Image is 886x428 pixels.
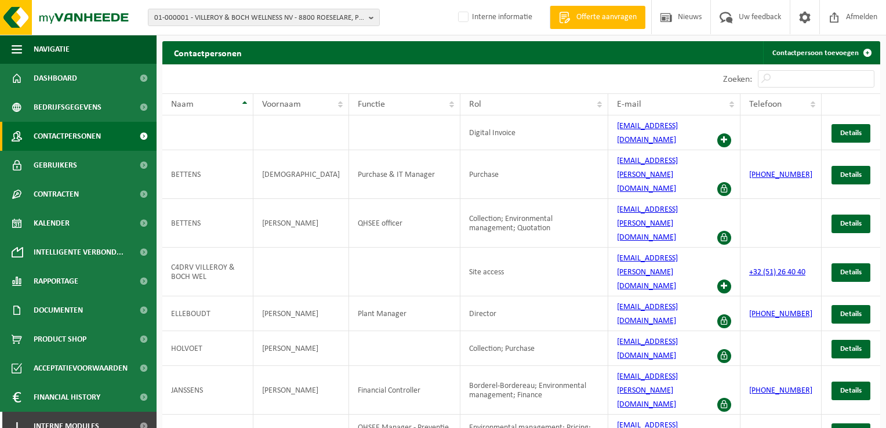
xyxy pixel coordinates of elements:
[253,366,349,415] td: [PERSON_NAME]
[831,215,870,233] a: Details
[456,9,532,26] label: Interne informatie
[349,150,460,199] td: Purchase & IT Manager
[460,248,608,296] td: Site access
[617,122,678,144] a: [EMAIL_ADDRESS][DOMAIN_NAME]
[154,9,364,27] span: 01-000001 - VILLEROY & BOCH WELLNESS NV - 8800 ROESELARE, POPULIERSTRAAT 1
[34,180,79,209] span: Contracten
[34,151,77,180] span: Gebruikers
[617,338,678,360] a: [EMAIL_ADDRESS][DOMAIN_NAME]
[162,366,253,415] td: JANSSENS
[840,345,862,353] span: Details
[349,199,460,248] td: QHSEE officer
[34,122,101,151] span: Contactpersonen
[162,331,253,366] td: HOLVOET
[34,209,70,238] span: Kalender
[460,331,608,366] td: Collection; Purchase
[840,269,862,276] span: Details
[162,248,253,296] td: C4DRV VILLEROY & BOCH WEL
[253,150,349,199] td: [DEMOGRAPHIC_DATA]
[617,254,678,291] a: [EMAIL_ADDRESS][PERSON_NAME][DOMAIN_NAME]
[460,296,608,331] td: Director
[469,100,481,109] span: Rol
[253,199,349,248] td: [PERSON_NAME]
[34,354,128,383] span: Acceptatievoorwaarden
[840,220,862,227] span: Details
[34,267,78,296] span: Rapportage
[831,382,870,400] a: Details
[617,100,641,109] span: E-mail
[460,366,608,415] td: Borderel-Bordereau; Environmental management; Finance
[253,296,349,331] td: [PERSON_NAME]
[573,12,640,23] span: Offerte aanvragen
[831,124,870,143] a: Details
[617,372,678,409] a: [EMAIL_ADDRESS][PERSON_NAME][DOMAIN_NAME]
[831,340,870,358] a: Details
[460,199,608,248] td: Collection; Environmental management; Quotation
[262,100,301,109] span: Voornaam
[831,166,870,184] a: Details
[148,9,380,26] button: 01-000001 - VILLEROY & BOCH WELLNESS NV - 8800 ROESELARE, POPULIERSTRAAT 1
[460,115,608,150] td: Digital Invoice
[34,93,101,122] span: Bedrijfsgegevens
[763,41,879,64] a: Contactpersoon toevoegen
[831,263,870,282] a: Details
[840,171,862,179] span: Details
[723,75,752,84] label: Zoeken:
[617,303,678,325] a: [EMAIL_ADDRESS][DOMAIN_NAME]
[162,150,253,199] td: BETTENS
[253,331,349,366] td: [PERSON_NAME]
[349,296,460,331] td: Plant Manager
[358,100,385,109] span: Functie
[34,325,86,354] span: Product Shop
[171,100,194,109] span: Naam
[831,305,870,324] a: Details
[162,199,253,248] td: BETTENS
[34,238,124,267] span: Intelligente verbond...
[749,171,812,179] a: [PHONE_NUMBER]
[34,296,83,325] span: Documenten
[840,310,862,318] span: Details
[749,310,812,318] a: [PHONE_NUMBER]
[749,100,782,109] span: Telefoon
[460,150,608,199] td: Purchase
[349,366,460,415] td: Financial Controller
[840,387,862,394] span: Details
[34,383,100,412] span: Financial History
[749,268,805,277] a: +32 (51) 26 40 40
[749,386,812,395] a: [PHONE_NUMBER]
[162,296,253,331] td: ELLEBOUDT
[34,64,77,93] span: Dashboard
[34,35,70,64] span: Navigatie
[840,129,862,137] span: Details
[617,205,678,242] a: [EMAIL_ADDRESS][PERSON_NAME][DOMAIN_NAME]
[162,41,253,64] h2: Contactpersonen
[617,157,678,193] a: [EMAIL_ADDRESS][PERSON_NAME][DOMAIN_NAME]
[550,6,645,29] a: Offerte aanvragen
